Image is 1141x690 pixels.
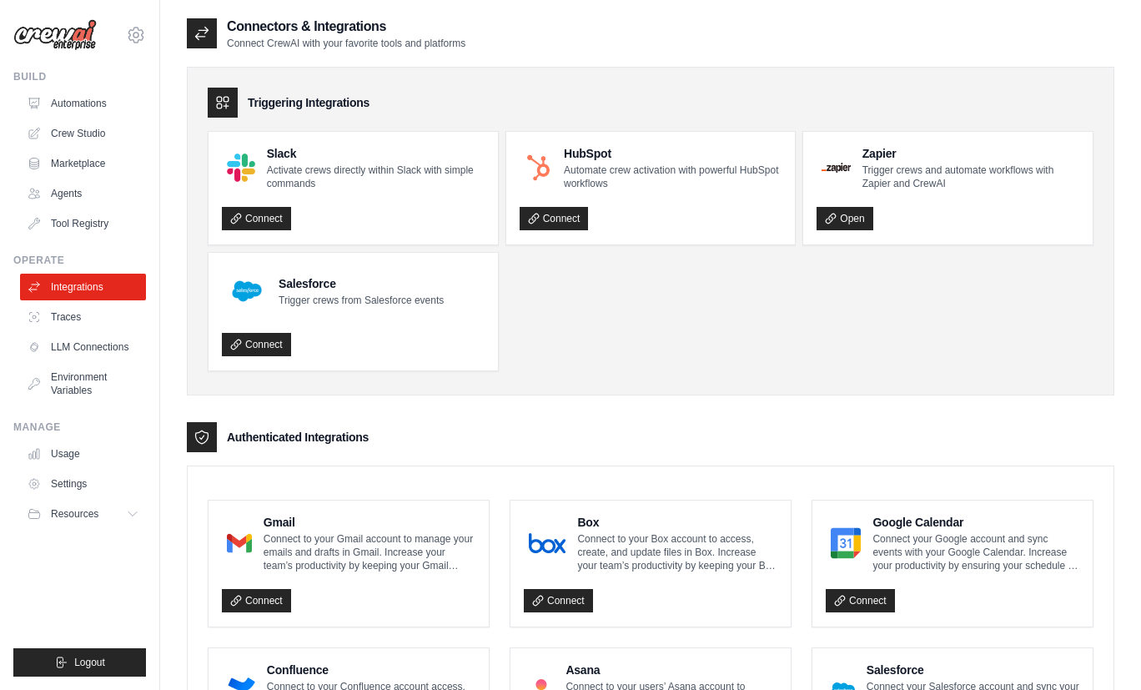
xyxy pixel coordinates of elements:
a: Environment Variables [20,364,146,404]
span: Resources [51,507,98,521]
h4: Zapier [862,145,1079,162]
p: Connect CrewAI with your favorite tools and platforms [227,37,465,50]
button: Logout [13,648,146,677]
img: Box Logo [529,526,565,560]
p: Automate crew activation with powerful HubSpot workflows [564,164,782,190]
img: Salesforce Logo [227,271,267,311]
h4: HubSpot [564,145,782,162]
h4: Salesforce [867,662,1079,678]
img: Gmail Logo [227,526,252,560]
h4: Google Calendar [872,514,1079,531]
a: Connect [222,589,291,612]
a: Connect [222,333,291,356]
h2: Connectors & Integrations [227,17,465,37]
div: Build [13,70,146,83]
img: Slack Logo [227,154,255,182]
p: Connect your Google account and sync events with your Google Calendar. Increase your productivity... [872,532,1079,572]
p: Activate crews directly within Slack with simple commands [267,164,485,190]
a: Agents [20,180,146,207]
a: Integrations [20,274,146,300]
h4: Box [577,514,777,531]
img: HubSpot Logo [525,154,552,181]
img: Google Calendar Logo [831,526,861,560]
p: Trigger crews and automate workflows with Zapier and CrewAI [862,164,1079,190]
a: Marketplace [20,150,146,177]
h3: Triggering Integrations [248,94,369,111]
div: Manage [13,421,146,434]
img: Logo [13,19,97,51]
img: Zapier Logo [822,163,850,173]
a: Tool Registry [20,210,146,237]
a: LLM Connections [20,334,146,360]
h4: Confluence [267,662,475,678]
a: Open [817,207,872,230]
a: Connect [524,589,593,612]
a: Connect [222,207,291,230]
h4: Slack [267,145,485,162]
p: Connect to your Gmail account to manage your emails and drafts in Gmail. Increase your team’s pro... [264,532,475,572]
div: Operate [13,254,146,267]
a: Automations [20,90,146,117]
p: Trigger crews from Salesforce events [279,294,444,307]
button: Resources [20,501,146,527]
p: Connect to your Box account to access, create, and update files in Box. Increase your team’s prod... [577,532,777,572]
h4: Gmail [264,514,475,531]
a: Usage [20,441,146,467]
h4: Salesforce [279,275,444,292]
a: Crew Studio [20,120,146,147]
a: Settings [20,471,146,497]
a: Traces [20,304,146,330]
h4: Asana [565,662,777,678]
a: Connect [826,589,895,612]
a: Connect [520,207,589,230]
h3: Authenticated Integrations [227,429,369,446]
span: Logout [74,656,105,669]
